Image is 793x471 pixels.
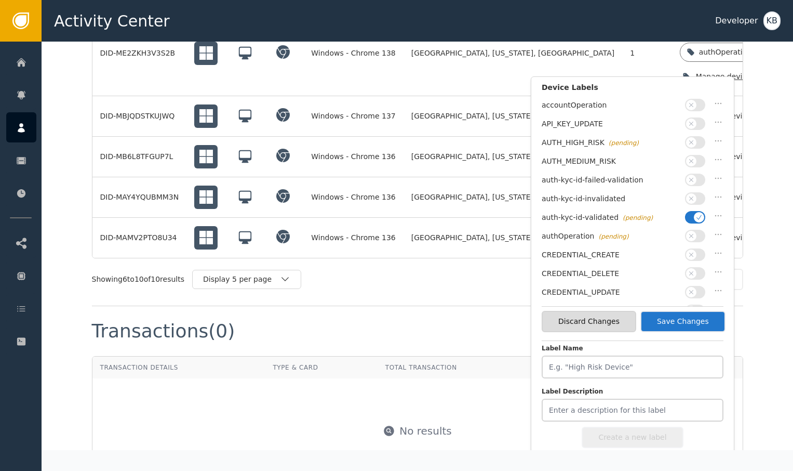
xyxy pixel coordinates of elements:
[542,100,680,111] div: accountOperation
[100,111,179,122] div: DID-MBJQDSTKUJWQ
[542,212,680,223] div: auth-kyc-id-validated
[311,151,396,162] div: Windows - Chrome 136
[203,274,280,285] div: Display 5 per page
[100,232,179,243] div: DID-MAMV2PTO8U34
[311,232,396,243] div: Windows - Chrome 136
[542,287,680,298] div: CREDENTIAL_UPDATE
[378,357,539,378] th: Total Transaction
[542,311,636,332] button: Discard Changes
[411,232,614,243] span: [GEOGRAPHIC_DATA], [US_STATE], [GEOGRAPHIC_DATA]
[623,214,653,221] span: (pending)
[542,82,723,98] div: Device Labels
[100,192,179,203] div: DID-MAY4YQUBMM3N
[399,423,452,439] div: No results
[192,270,301,289] button: Display 5 per page
[542,193,680,204] div: auth-kyc-id-invalidated
[696,111,777,122] div: Manage device labels
[630,48,664,59] div: 1
[92,357,265,378] th: Transaction Details
[542,399,723,422] input: Enter a description for this label
[542,387,723,399] label: Label Description
[696,192,777,203] div: Manage device labels
[542,137,680,148] div: AUTH_HIGH_RISK
[542,268,680,279] div: CREDENTIAL_DELETE
[311,48,396,59] div: Windows - Chrome 138
[265,357,377,378] th: Type & Card
[411,151,614,162] span: [GEOGRAPHIC_DATA], [US_STATE], [GEOGRAPHIC_DATA]
[609,139,639,147] span: (pending)
[763,11,781,30] button: KB
[311,111,396,122] div: Windows - Chrome 137
[542,231,680,242] div: authOperation
[542,306,680,317] div: DEVICE_SEEN_ONCE
[542,344,723,356] label: Label Name
[100,151,179,162] div: DID-MB6L8TFGUP7L
[599,233,629,240] span: (pending)
[92,274,184,285] div: Showing 6 to 10 of 10 results
[92,322,235,341] div: Transactions (0)
[640,311,725,332] button: Save Changes
[542,175,680,186] div: auth-kyc-id-failed-validation
[311,192,396,203] div: Windows - Chrome 136
[411,192,614,203] span: [GEOGRAPHIC_DATA], [US_STATE], [GEOGRAPHIC_DATA]
[696,232,777,243] div: Manage device labels
[100,48,179,59] div: DID-ME2ZKH3V3S2B
[542,156,680,167] div: AUTH_MEDIUM_RISK
[54,9,170,33] span: Activity Center
[542,356,723,378] input: E.g. "High Risk Device"
[542,250,680,260] div: CREDENTIAL_CREATE
[696,71,777,82] div: Manage device labels
[699,47,752,58] div: authOperation
[715,15,758,27] div: Developer
[542,119,680,129] div: API_KEY_UPDATE
[411,48,614,59] span: [GEOGRAPHIC_DATA], [US_STATE], [GEOGRAPHIC_DATA]
[696,151,777,162] div: Manage device labels
[411,111,614,122] span: [GEOGRAPHIC_DATA], [US_STATE], [GEOGRAPHIC_DATA]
